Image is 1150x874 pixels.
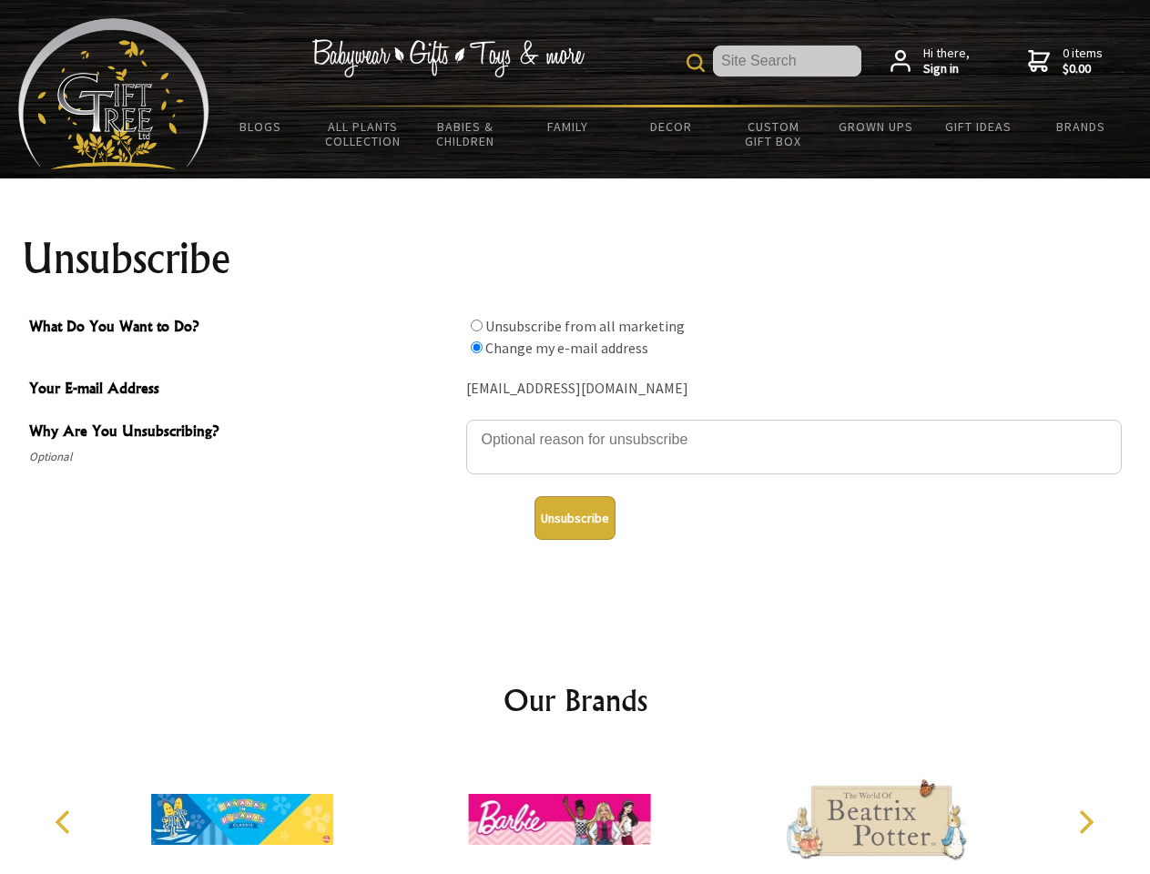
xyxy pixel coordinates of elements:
a: Grown Ups [824,107,927,146]
strong: $0.00 [1063,61,1103,77]
h2: Our Brands [36,678,1114,722]
a: Decor [619,107,722,146]
input: What Do You Want to Do? [471,341,483,353]
a: Hi there,Sign in [890,46,970,77]
span: Optional [29,446,457,468]
label: Unsubscribe from all marketing [485,317,685,335]
a: BLOGS [209,107,312,146]
span: Your E-mail Address [29,377,457,403]
input: What Do You Want to Do? [471,320,483,331]
span: Hi there, [923,46,970,77]
a: Custom Gift Box [722,107,825,160]
span: 0 items [1063,45,1103,77]
a: Gift Ideas [927,107,1030,146]
button: Unsubscribe [534,496,616,540]
a: 0 items$0.00 [1028,46,1103,77]
input: Site Search [713,46,861,76]
a: All Plants Collection [312,107,415,160]
textarea: Why Are You Unsubscribing? [466,420,1122,474]
label: Change my e-mail address [485,339,648,357]
button: Previous [46,802,86,842]
span: Why Are You Unsubscribing? [29,420,457,446]
button: Next [1065,802,1105,842]
strong: Sign in [923,61,970,77]
h1: Unsubscribe [22,237,1129,280]
div: [EMAIL_ADDRESS][DOMAIN_NAME] [466,375,1122,403]
span: What Do You Want to Do? [29,315,457,341]
img: Babyware - Gifts - Toys and more... [18,18,209,169]
img: Babywear - Gifts - Toys & more [311,39,585,77]
a: Babies & Children [414,107,517,160]
img: product search [687,54,705,72]
a: Family [517,107,620,146]
a: Brands [1030,107,1133,146]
